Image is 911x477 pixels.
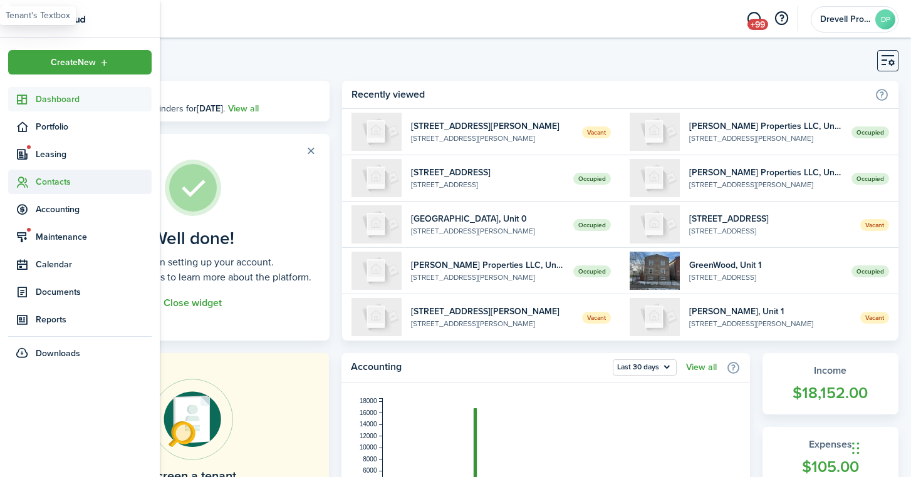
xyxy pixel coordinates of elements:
span: Vacant [860,219,889,231]
a: Income$18,152.00 [763,353,898,414]
span: Vacant [860,312,889,324]
span: Create New [51,58,96,67]
widget-list-item-title: [STREET_ADDRESS][PERSON_NAME] [411,305,573,318]
span: Downloads [36,347,80,360]
widget-list-item-title: [GEOGRAPHIC_DATA], Unit 0 [411,212,564,225]
button: Close widget [164,297,222,309]
tspan: 10000 [359,444,377,451]
home-widget-title: Accounting [351,359,606,376]
widget-stats-title: Expenses [775,437,886,452]
img: Online payments [152,379,233,460]
span: Leasing [36,148,152,161]
span: Occupied [851,265,889,277]
span: Documents [36,285,152,299]
span: Occupied [851,126,889,138]
span: Accounting [36,203,152,216]
span: Occupied [573,265,611,277]
a: Reports [8,307,152,332]
tspan: 14000 [359,421,377,428]
a: Messaging [742,3,766,35]
widget-stats-count: $18,152.00 [775,381,886,405]
widget-list-item-description: [STREET_ADDRESS][PERSON_NAME] [411,133,573,144]
h3: [DATE], [DATE] [91,87,320,103]
span: Portfolio [36,120,152,133]
iframe: Chat Widget [848,417,911,477]
img: 1R [630,113,680,151]
img: 1L [351,252,402,290]
widget-list-item-title: [PERSON_NAME] Properties LLC, Unit 1L [411,259,564,272]
img: 1L [351,298,402,336]
button: Open menu [613,359,677,376]
tspan: 12000 [359,433,377,439]
widget-list-item-description: [STREET_ADDRESS] [411,179,564,190]
a: View all [686,362,717,372]
widget-list-item-description: [STREET_ADDRESS][PERSON_NAME] [689,179,842,190]
tspan: 16000 [359,409,377,416]
img: 2R [630,159,680,197]
img: 3N [630,205,680,244]
img: TenantCloud [12,13,29,24]
widget-list-item-description: [STREET_ADDRESS] [689,272,842,283]
span: Dashboard [36,93,152,106]
span: Vacant [582,312,611,324]
tspan: 8000 [363,456,377,463]
span: Reports [36,313,152,326]
span: +99 [747,19,768,30]
span: Contacts [36,175,152,188]
b: [DATE] [197,102,223,115]
widget-list-item-description: [STREET_ADDRESS][PERSON_NAME] [411,225,564,237]
home-widget-title: Recently viewed [351,87,868,102]
widget-list-item-title: [PERSON_NAME] Properties LLC, Unit 2R [689,166,842,179]
button: Open menu [8,50,152,74]
button: Open resource center [771,8,792,29]
widget-list-item-description: [STREET_ADDRESS][PERSON_NAME] [411,318,573,329]
widget-list-item-title: GreenWood, Unit 1 [689,259,842,272]
img: TenantCloud [31,16,85,23]
img: 1N [351,159,402,197]
tspan: 6000 [363,467,377,474]
span: Occupied [573,219,611,231]
button: Last 30 days [613,359,677,376]
img: 1L [351,113,402,151]
span: Vacant [582,126,611,138]
img: 1 [630,252,680,290]
widget-list-item-description: [STREET_ADDRESS][PERSON_NAME] [689,133,842,144]
a: Dashboard [8,87,152,111]
widget-list-item-title: [STREET_ADDRESS] [411,166,564,179]
span: Maintenance [36,230,152,244]
button: Customise [877,50,898,71]
widget-list-item-title: [STREET_ADDRESS][PERSON_NAME] [411,120,573,133]
button: Close [303,142,320,160]
avatar-text: DP [875,9,895,29]
a: View all [228,102,259,115]
span: Calendar [36,258,152,271]
img: 0 [351,205,402,244]
span: Occupied [573,173,611,185]
widget-stats-title: Income [775,363,886,378]
widget-list-item-description: [STREET_ADDRESS][PERSON_NAME] [411,272,564,283]
span: Occupied [851,173,889,185]
widget-list-item-title: [PERSON_NAME], Unit 1 [689,305,851,318]
widget-list-item-title: [STREET_ADDRESS] [689,212,851,225]
widget-list-item-description: [STREET_ADDRESS] [689,225,851,237]
well-done-description: Congrats on setting up your account. Check out resources to learn more about the platform. [75,255,311,285]
widget-list-item-description: [STREET_ADDRESS][PERSON_NAME] [689,318,851,329]
img: 1 [630,298,680,336]
widget-list-item-title: [PERSON_NAME] Properties LLC, Unit 1R [689,120,842,133]
well-done-title: Well done! [152,228,234,249]
tspan: 18000 [359,397,377,404]
div: Drag [852,429,860,467]
span: Drevell Property Management LLC [820,15,870,24]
